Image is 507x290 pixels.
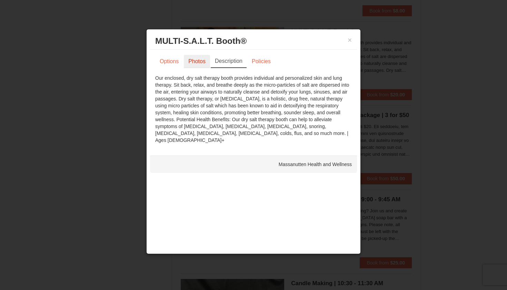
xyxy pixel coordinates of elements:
a: Photos [184,55,210,68]
button: × [348,37,352,43]
a: Policies [247,55,275,68]
a: Description [211,55,247,68]
div: Massanutten Health and Wellness [150,156,357,173]
h3: MULTI-S.A.L.T. Booth® [155,36,352,46]
div: Our enclosed, dry salt therapy booth provides individual and personalized skin and lung therapy. ... [155,75,352,144]
a: Options [155,55,183,68]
